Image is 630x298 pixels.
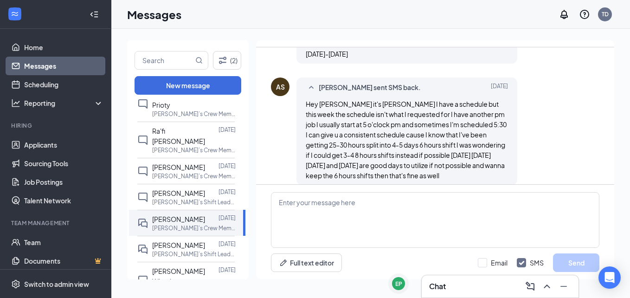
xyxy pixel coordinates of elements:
[11,279,20,289] svg: Settings
[152,267,205,285] span: [PERSON_NAME] Whack
[135,76,241,95] button: New message
[135,52,193,69] input: Search
[541,281,553,292] svg: ChevronUp
[24,154,103,173] a: Sourcing Tools
[217,55,228,66] svg: Filter
[219,126,236,134] p: [DATE]
[24,252,103,270] a: DocumentsCrown
[559,9,570,20] svg: Notifications
[24,136,103,154] a: Applicants
[152,172,236,180] p: [PERSON_NAME]’s Crew Member – Flexible Hours, Fun Team & Career Growth! at 2644 | [GEOGRAPHIC_DATA]
[556,279,571,294] button: Minimize
[24,191,103,210] a: Talent Network
[395,280,402,288] div: EP
[11,122,102,130] div: Hiring
[152,241,205,249] span: [PERSON_NAME]
[137,192,148,203] svg: ChatInactive
[127,6,181,22] h1: Messages
[152,110,236,118] p: [PERSON_NAME]’s Crew Member – Flexible Hours, Fun Team & Career Growth! at 1875 | Lansdale 2
[540,279,554,294] button: ChevronUp
[319,82,421,93] span: [PERSON_NAME] sent SMS back.
[558,281,569,292] svg: Minimize
[523,279,538,294] button: ComposeMessage
[219,162,236,170] p: [DATE]
[429,281,446,292] h3: Chat
[24,38,103,57] a: Home
[152,189,205,197] span: [PERSON_NAME]
[602,10,609,18] div: TD
[219,266,236,274] p: [DATE]
[598,266,621,289] div: Open Intercom Messenger
[10,9,19,19] svg: WorkstreamLogo
[137,218,148,229] svg: DoubleChat
[306,82,317,93] svg: SmallChevronUp
[553,253,599,272] button: Send
[24,173,103,191] a: Job Postings
[279,258,288,267] svg: Pen
[219,240,236,248] p: [DATE]
[219,214,236,222] p: [DATE]
[137,244,148,255] svg: DoubleChat
[11,219,102,227] div: Team Management
[24,98,104,108] div: Reporting
[137,98,148,110] svg: ChatInactive
[24,75,103,94] a: Scheduling
[306,50,348,58] span: [DATE]-[DATE]
[195,57,203,64] svg: MagnifyingGlass
[306,100,507,180] span: Hey [PERSON_NAME] it's [PERSON_NAME] I have a schedule but this week the schedule isn't what I re...
[219,188,236,196] p: [DATE]
[152,250,236,258] p: [PERSON_NAME]’s Shift Leader – Growth Opportunities & Flexible Schedules! at 11187 | [GEOGRAPHIC_...
[152,215,205,223] span: [PERSON_NAME]
[152,163,205,171] span: [PERSON_NAME]
[90,10,99,19] svg: Collapse
[152,198,236,206] p: [PERSON_NAME]’s Shift Leader – Growth Opportunities & Flexible Schedules! at 2644 | [GEOGRAPHIC_D...
[213,51,241,70] button: Filter (2)
[276,82,285,91] div: AS
[24,57,103,75] a: Messages
[579,9,590,20] svg: QuestionInfo
[152,127,205,145] span: Ra'fi [PERSON_NAME]
[525,281,536,292] svg: ComposeMessage
[24,279,89,289] div: Switch to admin view
[152,224,236,232] p: [PERSON_NAME]’s Crew Member – Flexible Hours, Fun Team & Career Growth! at 11187 | [GEOGRAPHIC_DATA]
[137,135,148,146] svg: ChatInactive
[152,146,236,154] p: [PERSON_NAME]’s Crew Member – Flexible Hours, Fun Team & Career Growth! at 2644 | [GEOGRAPHIC_DATA]
[24,233,103,252] a: Team
[11,98,20,108] svg: Analysis
[491,82,508,93] span: [DATE]
[271,253,342,272] button: Full text editorPen
[137,166,148,177] svg: ChatInactive
[137,275,148,286] svg: ChatInactive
